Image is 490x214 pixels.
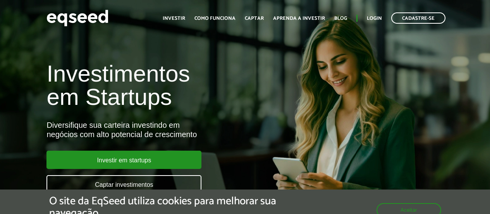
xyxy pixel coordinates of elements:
a: Aprenda a investir [273,16,325,21]
a: Como funciona [194,16,236,21]
div: Diversifique sua carteira investindo em negócios com alto potencial de crescimento [46,120,280,139]
h1: Investimentos em Startups [46,62,280,109]
a: Blog [334,16,347,21]
a: Captar investimentos [46,175,201,193]
a: Investir em startups [46,151,201,169]
a: Cadastre-se [391,12,445,24]
a: Captar [245,16,264,21]
a: Investir [163,16,185,21]
a: Login [367,16,382,21]
img: EqSeed [46,8,108,28]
